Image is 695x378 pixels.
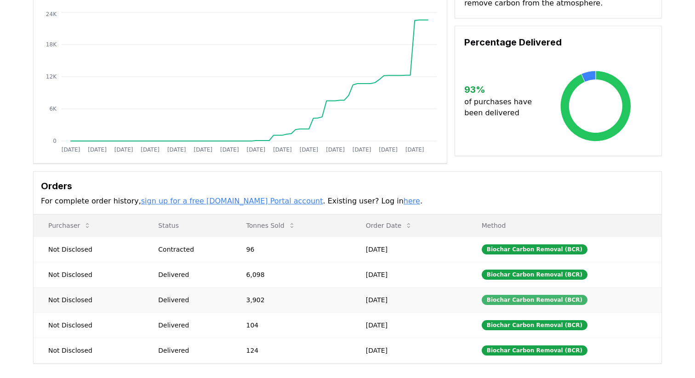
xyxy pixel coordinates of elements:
[464,83,539,96] h3: 93 %
[41,216,98,235] button: Purchaser
[351,312,467,338] td: [DATE]
[482,320,587,330] div: Biochar Carbon Removal (BCR)
[194,147,212,153] tspan: [DATE]
[379,147,398,153] tspan: [DATE]
[41,196,654,207] p: For complete order history, . Existing user? Log in .
[353,147,371,153] tspan: [DATE]
[351,287,467,312] td: [DATE]
[482,270,587,280] div: Biochar Carbon Removal (BCR)
[62,147,80,153] tspan: [DATE]
[46,11,57,17] tspan: 24K
[351,237,467,262] td: [DATE]
[359,216,420,235] button: Order Date
[167,147,186,153] tspan: [DATE]
[114,147,133,153] tspan: [DATE]
[46,41,57,48] tspan: 18K
[141,147,160,153] tspan: [DATE]
[351,262,467,287] td: [DATE]
[158,346,224,355] div: Delivered
[232,262,351,287] td: 6,098
[482,244,587,254] div: Biochar Carbon Removal (BCR)
[405,147,424,153] tspan: [DATE]
[482,295,587,305] div: Biochar Carbon Removal (BCR)
[273,147,292,153] tspan: [DATE]
[232,237,351,262] td: 96
[88,147,107,153] tspan: [DATE]
[464,35,652,49] h3: Percentage Delivered
[464,96,539,118] p: of purchases have been delivered
[158,245,224,254] div: Contracted
[232,312,351,338] td: 104
[300,147,319,153] tspan: [DATE]
[351,338,467,363] td: [DATE]
[34,262,143,287] td: Not Disclosed
[158,270,224,279] div: Delivered
[220,147,239,153] tspan: [DATE]
[53,138,57,144] tspan: 0
[46,73,57,80] tspan: 12K
[151,221,224,230] p: Status
[247,147,266,153] tspan: [DATE]
[34,237,143,262] td: Not Disclosed
[34,312,143,338] td: Not Disclosed
[34,287,143,312] td: Not Disclosed
[141,197,323,205] a: sign up for a free [DOMAIN_NAME] Portal account
[482,345,587,355] div: Biochar Carbon Removal (BCR)
[34,338,143,363] td: Not Disclosed
[326,147,345,153] tspan: [DATE]
[404,197,420,205] a: here
[158,295,224,305] div: Delivered
[41,179,654,193] h3: Orders
[49,106,57,112] tspan: 6K
[232,287,351,312] td: 3,902
[232,338,351,363] td: 124
[474,221,654,230] p: Method
[158,321,224,330] div: Delivered
[239,216,303,235] button: Tonnes Sold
